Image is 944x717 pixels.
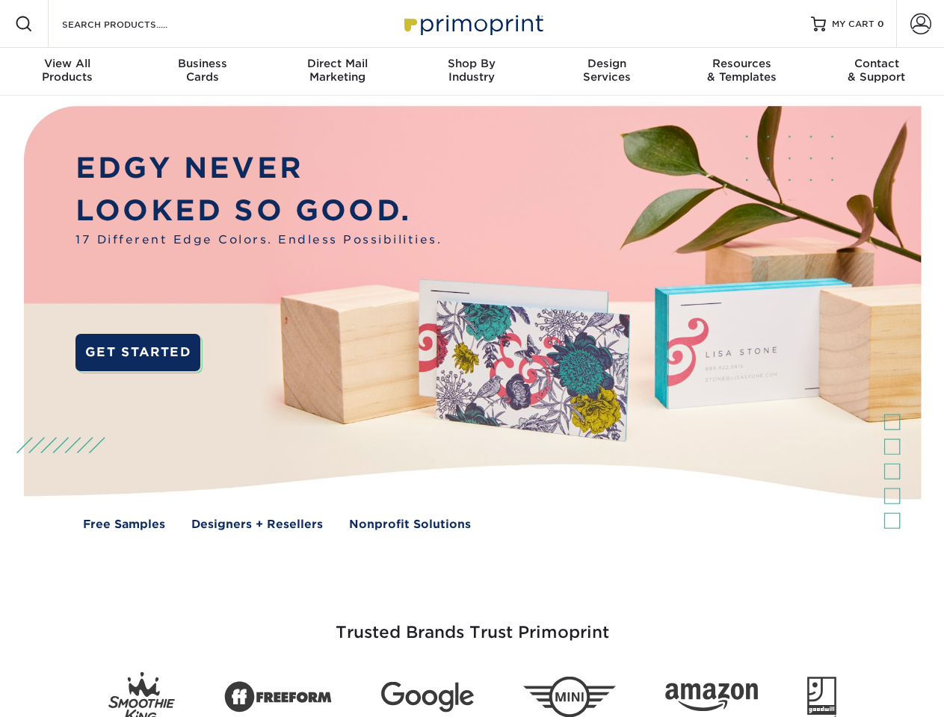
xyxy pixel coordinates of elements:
input: SEARCH PRODUCTS..... [61,15,206,33]
span: Shop By [404,57,539,70]
span: Business [135,57,269,70]
div: Marketing [270,57,404,84]
h3: Trusted Brands Trust Primoprint [35,587,910,660]
div: Services [540,57,674,84]
span: Design [540,57,674,70]
a: Direct MailMarketing [270,48,404,96]
span: MY CART [832,18,874,31]
img: Primoprint [398,7,547,40]
a: Free Samples [83,516,165,533]
a: Nonprofit Solutions [349,516,471,533]
span: Resources [674,57,809,70]
span: Direct Mail [270,57,404,70]
div: Industry [404,57,539,84]
a: Resources& Templates [674,48,809,96]
p: LOOKED SO GOOD. [75,190,442,232]
img: Goodwill [807,677,836,717]
img: Google [381,682,474,713]
a: Designers + Resellers [191,516,323,533]
a: GET STARTED [75,334,200,371]
span: Contact [809,57,944,70]
a: Shop ByIndustry [404,48,539,96]
span: 0 [877,19,884,29]
a: DesignServices [540,48,674,96]
div: & Templates [674,57,809,84]
span: 17 Different Edge Colors. Endless Possibilities. [75,232,442,249]
img: Amazon [665,683,758,712]
div: & Support [809,57,944,84]
a: Contact& Support [809,48,944,96]
div: Cards [135,57,269,84]
a: BusinessCards [135,48,269,96]
p: EDGY NEVER [75,147,442,190]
